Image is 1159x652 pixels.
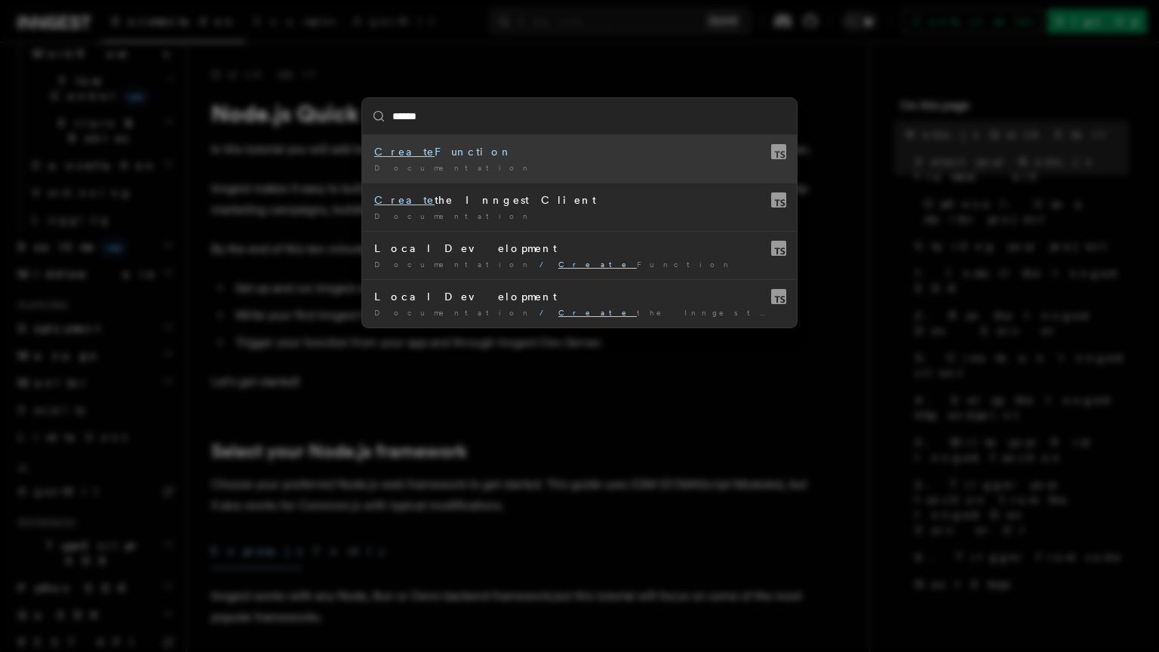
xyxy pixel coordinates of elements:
[540,260,552,269] span: /
[374,308,533,317] span: Documentation
[540,308,552,317] span: /
[374,194,435,206] mark: Create
[558,260,637,269] mark: Create
[374,241,785,256] div: Local Development
[374,163,533,172] span: Documentation
[558,308,845,317] span: the Inngest Client
[374,211,533,220] span: Documentation
[374,260,533,269] span: Documentation
[374,146,435,158] mark: Create
[374,192,785,208] div: the Inngest Client
[374,289,785,304] div: Local Development
[374,144,785,159] div: Function
[558,308,637,317] mark: Create
[558,260,734,269] span: Function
